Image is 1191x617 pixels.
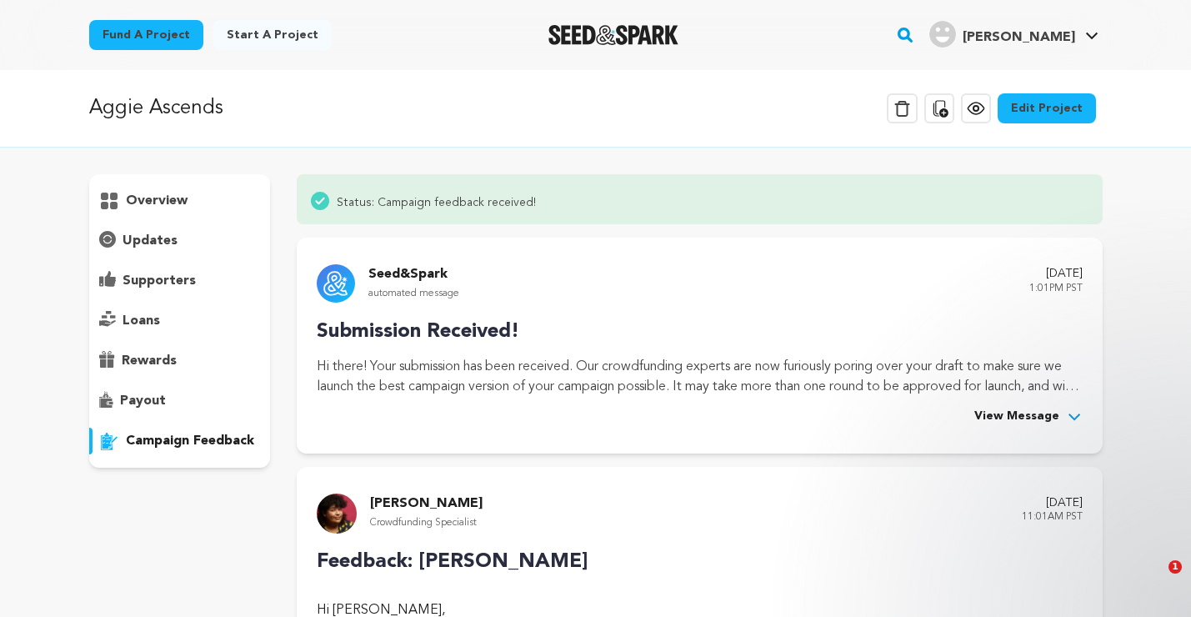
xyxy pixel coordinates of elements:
[317,357,1082,397] p: Hi there! Your submission has been received. Our crowdfunding experts are now furiously poring ov...
[1029,279,1083,298] p: 1:01PM PST
[974,407,1059,427] span: View Message
[926,18,1102,48] a: Aggie A.'s Profile
[929,21,1075,48] div: Aggie A.'s Profile
[89,428,271,454] button: campaign feedback
[89,268,271,294] button: supporters
[370,494,483,514] p: [PERSON_NAME]
[89,93,223,123] p: Aggie Ascends
[548,25,679,45] a: Seed&Spark Homepage
[370,514,483,533] p: Crowdfunding Specialist
[126,431,254,451] p: campaign feedback
[120,391,166,411] p: payout
[926,18,1102,53] span: Aggie A.'s Profile
[126,191,188,211] p: overview
[89,188,271,214] button: overview
[337,191,536,211] span: Status: Campaign feedback received!
[89,228,271,254] button: updates
[213,20,332,50] a: Start a project
[963,31,1075,44] span: [PERSON_NAME]
[317,317,1082,347] p: Submission Received!
[1168,560,1182,574] span: 1
[89,388,271,414] button: payout
[123,271,196,291] p: supporters
[1029,264,1083,284] p: [DATE]
[89,20,203,50] a: Fund a project
[317,547,1082,577] p: Feedback: [PERSON_NAME]
[368,264,459,284] p: Seed&Spark
[929,21,956,48] img: user.png
[317,494,357,534] img: 9732bf93d350c959.jpg
[123,311,160,331] p: loans
[998,93,1096,123] a: Edit Project
[122,351,177,371] p: rewards
[123,231,178,251] p: updates
[89,308,271,334] button: loans
[1134,560,1174,600] iframe: Intercom live chat
[974,407,1083,427] button: View Message
[548,25,679,45] img: Seed&Spark Logo Dark Mode
[89,348,271,374] button: rewards
[368,284,459,303] p: automated message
